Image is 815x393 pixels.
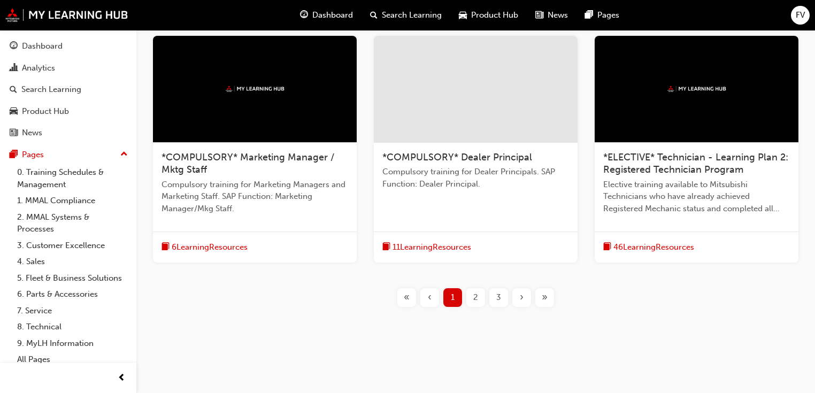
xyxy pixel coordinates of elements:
div: Analytics [22,62,55,74]
button: book-icon46LearningResources [603,241,694,254]
span: news-icon [10,128,18,138]
a: 2. MMAL Systems & Processes [13,209,132,237]
span: prev-icon [118,372,126,385]
div: News [22,127,42,139]
a: 1. MMAL Compliance [13,192,132,209]
span: Search Learning [382,9,442,21]
span: pages-icon [585,9,593,22]
a: 4. Sales [13,253,132,270]
button: FV [791,6,810,25]
span: 11 Learning Resources [393,241,471,253]
div: Product Hub [22,105,69,118]
button: Page 3 [487,288,510,307]
button: Page 1 [441,288,464,307]
span: *COMPULSORY* Dealer Principal [382,151,532,163]
a: Analytics [4,58,132,78]
span: chart-icon [10,64,18,73]
div: Dashboard [22,40,63,52]
span: 6 Learning Resources [172,241,248,253]
a: 8. Technical [13,319,132,335]
button: book-icon11LearningResources [382,241,471,254]
a: pages-iconPages [576,4,628,26]
a: mmal*ELECTIVE* Technician - Learning Plan 2: Registered Technician ProgramElective training avail... [595,36,798,263]
span: car-icon [10,107,18,117]
span: car-icon [459,9,467,22]
span: Product Hub [471,9,518,21]
a: 9. MyLH Information [13,335,132,352]
span: *COMPULSORY* Marketing Manager / Mktg Staff [162,151,334,176]
button: book-icon6LearningResources [162,241,248,254]
span: *ELECTIVE* Technician - Learning Plan 2: Registered Technician Program [603,151,788,176]
a: All Pages [13,351,132,368]
span: up-icon [120,148,128,161]
button: Pages [4,145,132,165]
button: Last page [533,288,556,307]
span: search-icon [10,85,17,95]
a: *COMPULSORY* Dealer PrincipalCompulsory training for Dealer Principals. SAP Function: Dealer Prin... [374,36,578,263]
span: Dashboard [312,9,353,21]
span: 1 [451,291,455,304]
span: 46 Learning Resources [613,241,694,253]
div: Pages [22,149,44,161]
a: search-iconSearch Learning [362,4,450,26]
span: pages-icon [10,150,18,160]
span: book-icon [382,241,390,254]
a: Dashboard [4,36,132,56]
button: First page [395,288,418,307]
a: 0. Training Schedules & Management [13,164,132,192]
span: 3 [496,291,501,304]
button: Page 2 [464,288,487,307]
a: 7. Service [13,303,132,319]
img: mmal [5,8,128,22]
img: mmal [226,86,285,93]
a: mmal*COMPULSORY* Marketing Manager / Mktg StaffCompulsory training for Marketing Managers and Mar... [153,36,357,263]
span: FV [796,9,805,21]
img: mmal [667,86,726,93]
span: « [404,291,410,304]
span: book-icon [162,241,170,254]
a: News [4,123,132,143]
a: 3. Customer Excellence [13,237,132,254]
span: guage-icon [10,42,18,51]
span: Compulsory training for Marketing Managers and Marketing Staff. SAP Function: Marketing Manager/M... [162,179,348,215]
span: 2 [473,291,478,304]
button: Next page [510,288,533,307]
button: DashboardAnalyticsSearch LearningProduct HubNews [4,34,132,145]
a: car-iconProduct Hub [450,4,527,26]
a: news-iconNews [527,4,576,26]
button: Previous page [418,288,441,307]
span: news-icon [535,9,543,22]
span: Pages [597,9,619,21]
span: Compulsory training for Dealer Principals. SAP Function: Dealer Principal. [382,166,569,190]
a: 6. Parts & Accessories [13,286,132,303]
div: Search Learning [21,83,81,96]
a: guage-iconDashboard [291,4,362,26]
span: book-icon [603,241,611,254]
span: Elective training available to Mitsubishi Technicians who have already achieved Registered Mechan... [603,179,790,215]
span: guage-icon [300,9,308,22]
span: News [548,9,568,21]
a: Product Hub [4,102,132,121]
span: » [542,291,548,304]
span: ‹ [428,291,432,304]
span: search-icon [370,9,378,22]
a: Search Learning [4,80,132,99]
span: › [520,291,524,304]
a: 5. Fleet & Business Solutions [13,270,132,287]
